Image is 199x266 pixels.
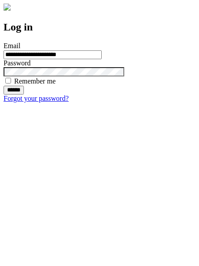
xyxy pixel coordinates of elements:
img: logo-4e3dc11c47720685a147b03b5a06dd966a58ff35d612b21f08c02c0306f2b779.png [4,4,11,11]
h2: Log in [4,21,195,33]
label: Remember me [14,77,56,85]
label: Email [4,42,20,49]
a: Forgot your password? [4,95,69,102]
label: Password [4,59,31,67]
